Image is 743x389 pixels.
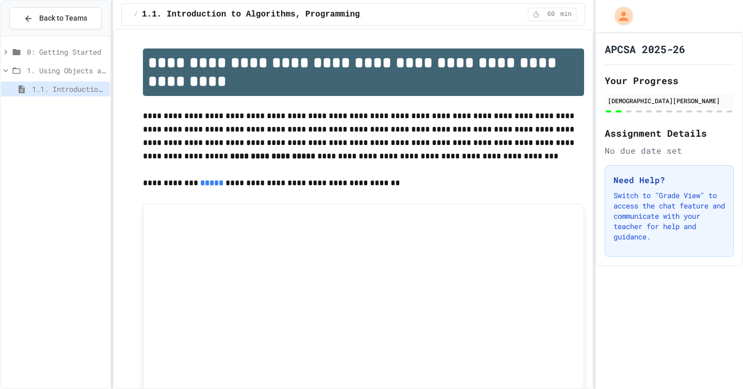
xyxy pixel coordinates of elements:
p: Switch to "Grade View" to access the chat feature and communicate with your teacher for help and ... [613,190,725,242]
div: My Account [604,4,636,28]
h1: APCSA 2025-26 [605,42,685,56]
span: 1. Using Objects and Methods [27,65,106,76]
iframe: chat widget [657,303,733,347]
h2: Assignment Details [605,126,734,140]
span: 0: Getting Started [27,46,106,57]
h2: Your Progress [605,73,734,88]
button: Back to Teams [9,7,102,29]
span: / [134,10,138,19]
span: 1.1. Introduction to Algorithms, Programming, and Compilers [32,84,106,94]
div: [DEMOGRAPHIC_DATA][PERSON_NAME] [608,96,731,105]
iframe: chat widget [700,348,733,379]
span: Back to Teams [39,13,87,24]
h3: Need Help? [613,174,725,186]
span: 1.1. Introduction to Algorithms, Programming, and Compilers [142,8,434,21]
span: min [560,10,572,19]
span: 60 [543,10,559,19]
div: No due date set [605,144,734,157]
